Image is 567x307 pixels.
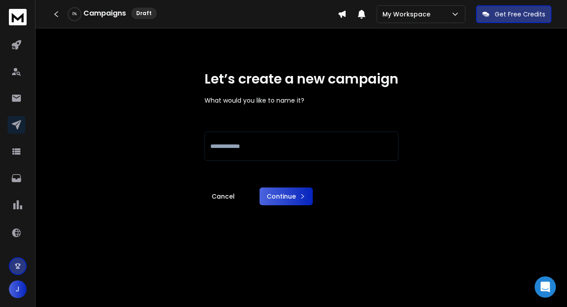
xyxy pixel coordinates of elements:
p: Get Free Credits [495,10,545,19]
img: logo [9,9,27,25]
div: Draft [131,8,157,19]
a: Cancel [205,187,242,205]
p: What would you like to name it? [205,96,398,105]
h1: Let’s create a new campaign [205,71,398,87]
p: 0 % [72,12,77,17]
button: J [9,280,27,298]
div: Open Intercom Messenger [535,276,556,298]
button: Continue [260,187,313,205]
h1: Campaigns [83,8,126,19]
button: Get Free Credits [476,5,551,23]
p: My Workspace [382,10,434,19]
